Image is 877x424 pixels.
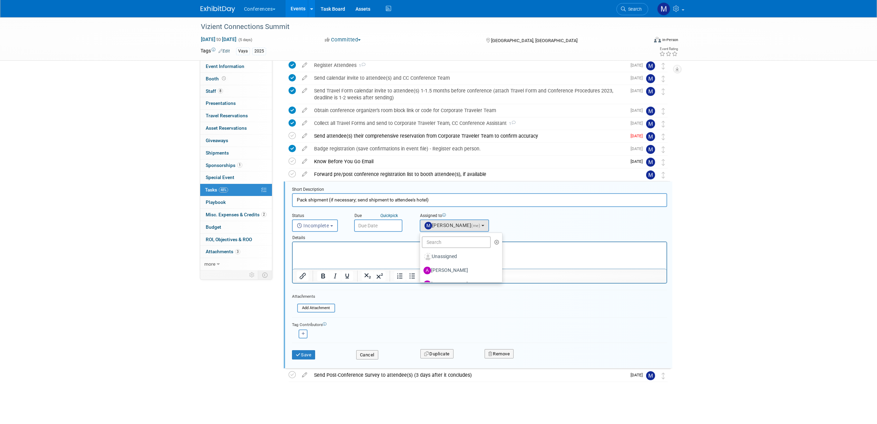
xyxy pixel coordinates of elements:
a: Event Information [200,60,272,72]
span: [DATE] [631,121,646,126]
a: ROI, Objectives & ROO [200,234,272,246]
a: edit [299,146,311,152]
span: Search [626,7,642,12]
a: edit [299,120,311,126]
img: Marygrace LeGros [646,170,655,179]
div: In-Person [662,37,678,42]
span: more [204,261,215,267]
i: Quick [380,213,390,218]
img: Format-Inperson.png [654,37,661,42]
div: Forward pre/post conference registration list to booth attendee(s), if available [311,168,632,180]
button: Bold [317,271,329,281]
span: [DATE] [631,63,646,68]
div: Vizient Connections Summit [198,21,638,33]
div: Short Description [292,187,667,193]
a: edit [299,171,311,177]
div: 2025 [252,48,266,55]
img: Unassigned-User-Icon.png [424,253,432,260]
div: Register Attendees [311,59,626,71]
img: Marygrace LeGros [646,145,655,154]
div: Obtain conference organizer's room block link or code for Corporate Traveler Team [311,105,626,116]
a: Edit [218,49,230,53]
span: [DATE] [631,108,646,113]
span: Playbook [206,199,226,205]
a: Sponsorships1 [200,159,272,171]
img: Marygrace LeGros [646,74,655,83]
span: Tasks [205,187,228,193]
a: Staff8 [200,85,272,97]
span: Presentations [206,100,236,106]
span: [DATE] [631,76,646,80]
span: Misc. Expenses & Credits [206,212,266,217]
i: Move task [662,88,665,95]
span: Asset Reservations [206,125,247,131]
span: Sponsorships [206,162,242,168]
img: Marygrace LeGros [646,158,655,167]
img: Marygrace LeGros [646,107,655,116]
div: Badge registration (save confirmations in event file) - Register each person. [311,143,626,155]
button: Italic [329,271,341,281]
span: Giveaways [206,138,228,143]
span: Incomplete [297,223,329,228]
a: edit [299,372,311,378]
a: Playbook [200,196,272,208]
a: edit [299,107,311,114]
span: Booth not reserved yet [221,76,227,81]
div: Send attendee(s) their comprehensive reservation from Corporate Traveler Team to confirm accuracy [311,130,626,142]
button: Bullet list [406,271,418,281]
button: Numbered list [394,271,406,281]
a: edit [299,158,311,165]
div: Event Rating [659,47,678,51]
button: [PERSON_NAME](me) [420,219,489,232]
label: [PERSON_NAME] [423,279,496,290]
i: Move task [662,159,665,166]
div: Send calendar invite to attendee(s) and CC Conference Team [311,72,626,84]
button: Insert/edit link [297,271,309,281]
a: Search [616,3,648,15]
a: Giveaways [200,135,272,147]
div: Vaya [236,48,250,55]
input: Name of task or a short description [292,193,667,207]
a: Misc. Expenses & Credits2 [200,209,272,221]
div: Status [292,213,344,219]
img: A.jpg [423,267,431,274]
a: Presentations [200,97,272,109]
td: Toggle Event Tabs [258,270,272,279]
img: Marygrace LeGros [646,371,655,380]
a: Budget [200,221,272,233]
span: 1 [507,121,516,126]
span: 1 [357,63,366,68]
td: Tags [201,47,230,55]
button: Save [292,350,315,360]
span: Travel Reservations [206,113,248,118]
button: Duplicate [420,349,454,359]
span: [DATE] [631,134,646,138]
button: Underline [341,271,353,281]
i: Move task [662,63,665,69]
img: Marygrace LeGros [646,61,655,70]
a: Travel Reservations [200,110,272,122]
span: to [215,37,222,42]
div: Send Travel Form calendar invite to attendee(s) 1-1.5 months before conference (attach Travel For... [311,85,626,104]
button: Subscript [362,271,373,281]
span: Attachments [206,249,240,254]
span: (5 days) [238,38,252,42]
span: [DATE] [DATE] [201,36,237,42]
span: Booth [206,76,227,81]
label: [PERSON_NAME] [423,265,496,276]
span: 8 [218,88,223,93]
i: Move task [662,146,665,153]
span: [DATE] [631,88,646,93]
i: Move task [662,172,665,178]
a: Asset Reservations [200,122,272,134]
a: Special Event [200,171,272,184]
a: Attachments3 [200,246,272,258]
span: 48% [219,187,228,193]
span: Budget [206,224,221,230]
button: Incomplete [292,219,338,232]
a: Quickpick [379,213,399,218]
span: 3 [235,249,240,254]
a: Shipments [200,147,272,159]
div: Attachments [292,294,335,299]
